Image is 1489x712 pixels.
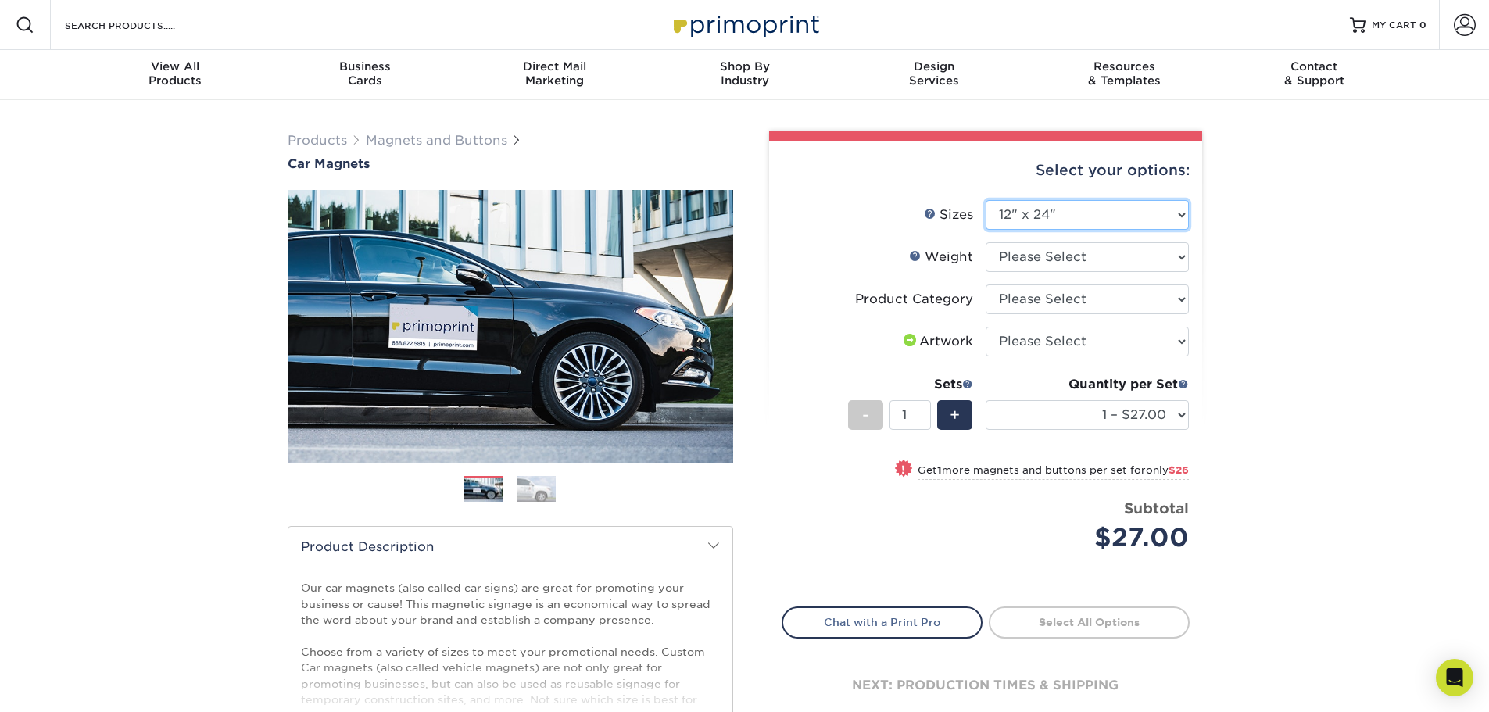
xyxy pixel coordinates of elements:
[855,290,973,309] div: Product Category
[288,133,347,148] a: Products
[81,59,270,88] div: Products
[288,173,733,481] img: Car Magnets 01
[270,50,460,100] a: BusinessCards
[63,16,216,34] input: SEARCH PRODUCTS.....
[782,606,983,638] a: Chat with a Print Pro
[517,475,556,503] img: Magnets and Buttons 02
[1219,59,1409,73] span: Contact
[270,59,460,73] span: Business
[1219,59,1409,88] div: & Support
[1372,19,1416,32] span: MY CART
[460,59,650,88] div: Marketing
[81,50,270,100] a: View AllProducts
[918,464,1189,480] small: Get more magnets and buttons per set for
[782,141,1190,200] div: Select your options:
[989,606,1190,638] a: Select All Options
[1124,499,1189,517] strong: Subtotal
[288,156,733,171] a: Car Magnets
[81,59,270,73] span: View All
[1029,50,1219,100] a: Resources& Templates
[1219,50,1409,100] a: Contact& Support
[1169,464,1189,476] span: $26
[900,332,973,351] div: Artwork
[288,527,732,567] h2: Product Description
[950,403,960,427] span: +
[667,8,823,41] img: Primoprint
[650,50,839,100] a: Shop ByIndustry
[1029,59,1219,73] span: Resources
[839,50,1029,100] a: DesignServices
[901,461,905,478] span: !
[464,477,503,504] img: Magnets and Buttons 01
[839,59,1029,88] div: Services
[1436,659,1473,696] div: Open Intercom Messenger
[909,248,973,267] div: Weight
[986,375,1189,394] div: Quantity per Set
[848,375,973,394] div: Sets
[288,156,370,171] span: Car Magnets
[997,519,1189,556] div: $27.00
[1029,59,1219,88] div: & Templates
[366,133,507,148] a: Magnets and Buttons
[1146,464,1189,476] span: only
[839,59,1029,73] span: Design
[1419,20,1426,30] span: 0
[937,464,942,476] strong: 1
[650,59,839,88] div: Industry
[924,206,973,224] div: Sizes
[460,59,650,73] span: Direct Mail
[270,59,460,88] div: Cards
[862,403,869,427] span: -
[650,59,839,73] span: Shop By
[460,50,650,100] a: Direct MailMarketing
